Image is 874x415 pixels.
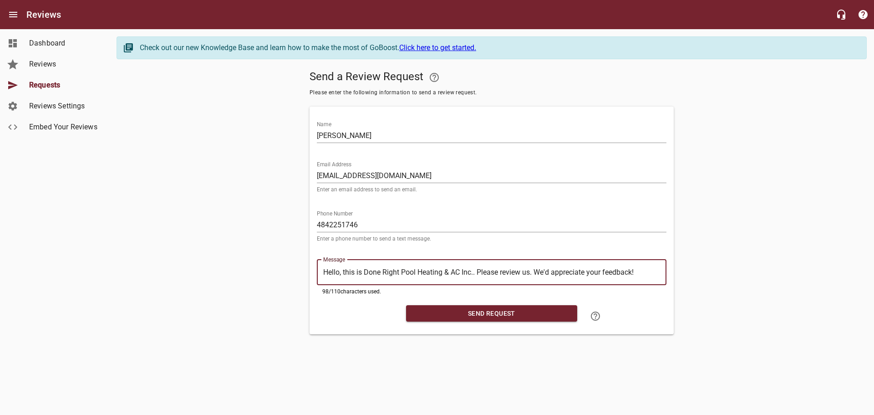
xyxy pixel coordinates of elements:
[140,42,857,53] div: Check out our new Knowledge Base and learn how to make the most of GoBoost.
[423,67,445,88] a: Your Google or Facebook account must be connected to "Send a Review Request"
[323,268,660,277] textarea: Hello, this is Done Right Pool Heating & AC Inc.. Please review us. We'd appreciate your feedback!
[29,122,98,133] span: Embed Your Reviews
[322,288,381,295] span: 98 / 110 characters used.
[29,59,98,70] span: Reviews
[399,43,476,52] a: Click here to get started.
[29,101,98,112] span: Reviews Settings
[29,80,98,91] span: Requests
[852,4,874,26] button: Support Portal
[830,4,852,26] button: Live Chat
[317,236,666,241] p: Enter a phone number to send a text message.
[2,4,24,26] button: Open drawer
[310,88,674,97] span: Please enter the following information to send a review request.
[317,187,666,192] p: Enter an email address to send an email.
[584,305,606,327] a: Learn how to "Send a Review Request"
[317,162,351,167] label: Email Address
[317,211,353,216] label: Phone Number
[29,38,98,49] span: Dashboard
[413,308,570,319] span: Send Request
[406,305,577,322] button: Send Request
[310,67,674,88] h5: Send a Review Request
[317,122,331,127] label: Name
[26,7,61,22] h6: Reviews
